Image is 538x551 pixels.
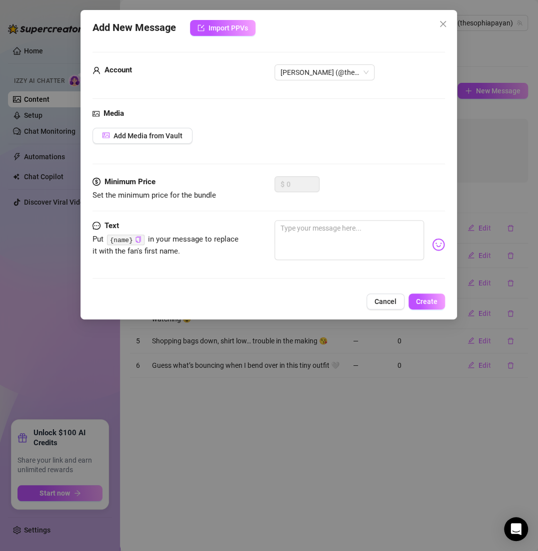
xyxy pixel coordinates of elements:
[102,132,109,139] span: picture
[439,20,447,28] span: close
[92,20,176,36] span: Add New Message
[435,16,451,32] button: Close
[104,177,155,186] strong: Minimum Price
[409,293,445,309] button: Create
[113,132,182,140] span: Add Media from Vault
[107,235,144,245] code: {name}
[92,64,100,76] span: user
[190,20,255,36] button: Import PPVs
[92,220,100,232] span: message
[375,297,397,305] span: Cancel
[92,191,216,200] span: Set the minimum price for the bundle
[92,128,192,144] button: Add Media from Vault
[504,517,528,541] div: Open Intercom Messenger
[104,221,119,230] strong: Text
[103,109,124,118] strong: Media
[92,108,99,120] span: picture
[432,238,445,251] img: svg%3e
[197,24,204,31] span: import
[135,236,141,243] span: copy
[435,20,451,28] span: Close
[208,24,248,32] span: Import PPVs
[104,65,132,74] strong: Account
[92,176,100,188] span: dollar
[135,236,141,243] button: Click to Copy
[280,65,368,80] span: Sophia (@thesophiapayan)
[416,297,438,305] span: Create
[92,235,238,256] span: Put in your message to replace it with the fan's first name.
[367,293,405,309] button: Cancel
